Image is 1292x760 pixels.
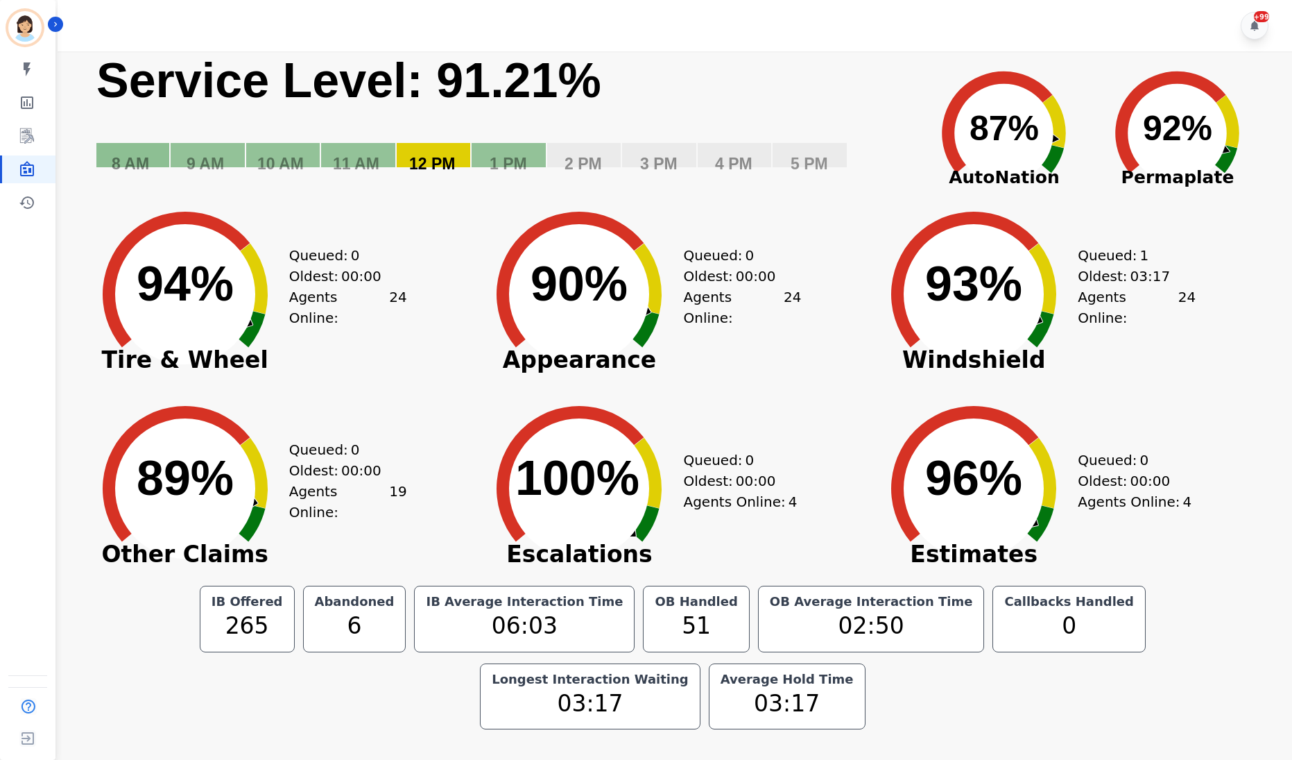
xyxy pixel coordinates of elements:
text: 94% [137,257,234,311]
text: 92% [1143,109,1212,148]
div: Agents Online: [289,287,407,328]
text: 1 PM [490,155,527,173]
div: 51 [652,609,740,643]
div: Agents Online: [289,481,407,523]
span: 24 [1178,287,1196,328]
span: 03:17 [1130,266,1171,287]
text: 11 AM [333,155,379,173]
text: 10 AM [257,155,304,173]
span: Windshield [870,353,1078,367]
div: Agents Online: [1078,287,1196,328]
text: 5 PM [791,155,828,173]
span: 0 [351,245,360,266]
text: 4 PM [715,155,752,173]
span: 1 [1139,245,1148,266]
div: +99 [1254,11,1269,22]
span: 00:00 [1130,471,1171,491]
span: Permaplate [1091,164,1264,191]
div: Abandoned [312,595,397,609]
div: OB Handled [652,595,740,609]
span: 24 [784,287,801,328]
span: 00:00 [736,266,776,287]
text: 3 PM [640,155,678,173]
span: 00:00 [341,460,381,481]
div: 03:17 [718,686,856,721]
span: 00:00 [341,266,381,287]
div: Agents Online: [683,491,801,512]
div: Oldest: [683,471,787,491]
text: 90% [531,257,628,311]
img: Bordered avatar [8,11,42,44]
div: Agents Online: [683,287,801,328]
div: 03:17 [489,686,691,721]
div: Oldest: [289,460,393,481]
div: Queued: [1078,245,1182,266]
span: 4 [789,491,798,512]
span: 0 [746,450,755,471]
div: Oldest: [289,266,393,287]
div: 6 [312,609,397,643]
text: 93% [925,257,1022,311]
div: Queued: [1078,450,1182,471]
span: 24 [389,287,406,328]
text: 8 AM [112,155,149,173]
div: Queued: [289,245,393,266]
div: Oldest: [1078,471,1182,491]
div: Queued: [289,439,393,460]
span: 0 [351,439,360,460]
text: 87% [970,109,1039,148]
text: Service Level: 91.21% [96,53,601,108]
div: OB Average Interaction Time [767,595,976,609]
text: 2 PM [565,155,602,173]
div: 02:50 [767,609,976,643]
div: 0 [1001,609,1137,643]
span: Estimates [870,548,1078,561]
span: 0 [746,245,755,266]
div: Oldest: [683,266,787,287]
span: Other Claims [81,548,289,561]
text: 96% [925,451,1022,505]
div: Agents Online: [1078,491,1196,512]
text: 89% [137,451,234,505]
span: 00:00 [736,471,776,491]
div: 265 [209,609,286,643]
svg: Service Level: 0% [95,51,909,194]
span: 19 [389,481,406,523]
div: Longest Interaction Waiting [489,673,691,686]
span: Tire & Wheel [81,353,289,367]
span: 0 [1139,450,1148,471]
div: IB Average Interaction Time [423,595,626,609]
text: 9 AM [187,155,224,173]
span: Escalations [475,548,683,561]
div: Callbacks Handled [1001,595,1137,609]
div: 06:03 [423,609,626,643]
div: Average Hold Time [718,673,856,686]
div: Queued: [683,450,787,471]
div: Oldest: [1078,266,1182,287]
span: AutoNation [918,164,1091,191]
div: Queued: [683,245,787,266]
span: 4 [1182,491,1191,512]
text: 12 PM [409,155,455,173]
div: IB Offered [209,595,286,609]
span: Appearance [475,353,683,367]
text: 100% [515,451,639,505]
